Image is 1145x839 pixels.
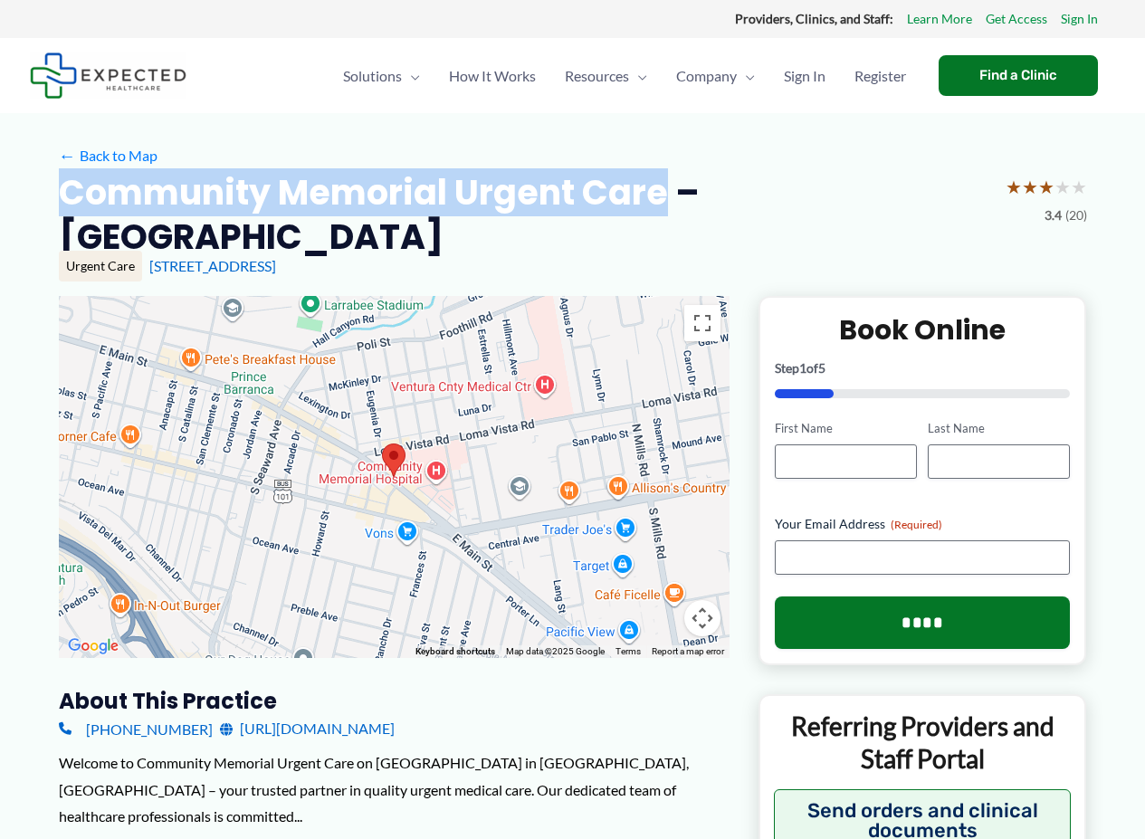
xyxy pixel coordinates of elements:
span: Menu Toggle [402,44,420,108]
a: ResourcesMenu Toggle [550,44,662,108]
span: 5 [818,360,825,376]
span: Sign In [784,44,825,108]
button: Keyboard shortcuts [415,645,495,658]
a: Sign In [1061,7,1098,31]
span: Solutions [343,44,402,108]
span: 3.4 [1045,204,1062,227]
a: Learn More [907,7,972,31]
span: ★ [1071,170,1087,204]
a: Find a Clinic [939,55,1098,96]
span: Menu Toggle [737,44,755,108]
p: Step of [775,362,1071,375]
span: Company [676,44,737,108]
strong: Providers, Clinics, and Staff: [735,11,893,26]
button: Map camera controls [684,600,720,636]
a: ←Back to Map [59,142,157,169]
label: First Name [775,420,917,437]
span: ★ [1054,170,1071,204]
a: Terms (opens in new tab) [615,646,641,656]
div: Welcome to Community Memorial Urgent Care on [GEOGRAPHIC_DATA] in [GEOGRAPHIC_DATA], [GEOGRAPHIC_... [59,749,730,830]
h2: Community Memorial Urgent Care – [GEOGRAPHIC_DATA] [59,170,991,260]
a: SolutionsMenu Toggle [329,44,434,108]
a: How It Works [434,44,550,108]
label: Last Name [928,420,1070,437]
span: ★ [1006,170,1022,204]
a: Register [840,44,921,108]
span: (Required) [891,518,942,531]
span: ★ [1038,170,1054,204]
p: Referring Providers and Staff Portal [774,710,1072,776]
span: ← [59,147,76,164]
a: Report a map error [652,646,724,656]
h2: Book Online [775,312,1071,348]
a: Get Access [986,7,1047,31]
a: Open this area in Google Maps (opens a new window) [63,634,123,658]
img: Google [63,634,123,658]
a: [PHONE_NUMBER] [59,715,213,742]
button: Toggle fullscreen view [684,305,720,341]
h3: About this practice [59,687,730,715]
span: Menu Toggle [629,44,647,108]
span: ★ [1022,170,1038,204]
span: How It Works [449,44,536,108]
span: Map data ©2025 Google [506,646,605,656]
span: (20) [1065,204,1087,227]
nav: Primary Site Navigation [329,44,921,108]
a: CompanyMenu Toggle [662,44,769,108]
label: Your Email Address [775,515,1071,533]
span: Register [854,44,906,108]
div: Urgent Care [59,251,142,281]
img: Expected Healthcare Logo - side, dark font, small [30,52,186,99]
a: Sign In [769,44,840,108]
span: 1 [799,360,806,376]
a: [STREET_ADDRESS] [149,257,276,274]
span: Resources [565,44,629,108]
a: [URL][DOMAIN_NAME] [220,715,395,742]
